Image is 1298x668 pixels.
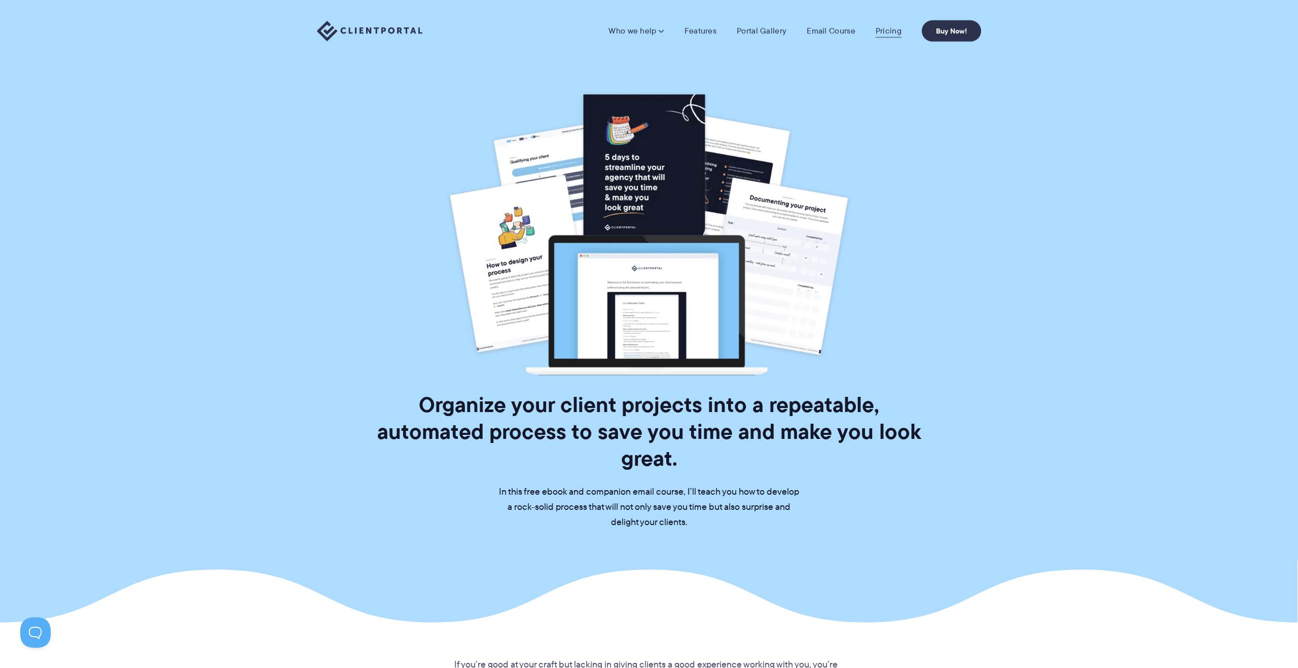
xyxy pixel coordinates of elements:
[608,26,664,36] a: Who we help
[922,20,981,42] a: Buy Now!
[20,617,51,648] iframe: Toggle Customer Support
[684,26,716,36] a: Features
[807,26,855,36] a: Email Course
[876,26,902,36] a: Pricing
[365,391,934,472] h1: Organize your client projects into a repeatable, automated process to save you time and make you ...
[737,26,786,36] a: Portal Gallery
[497,485,801,530] p: In this free ebook and companion email course, I’ll teach you how to develop a rock-solid process...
